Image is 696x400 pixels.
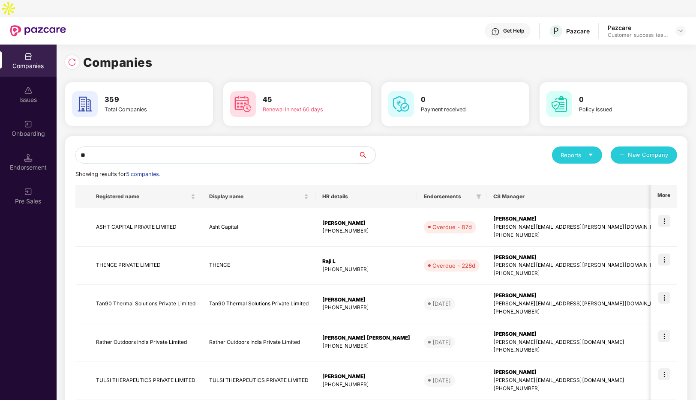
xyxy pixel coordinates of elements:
[24,188,33,196] img: svg+xml;base64,PHN2ZyB3aWR0aD0iMjAiIGhlaWdodD0iMjAiIHZpZXdCb3g9IjAgMCAyMCAyMCIgZmlsbD0ibm9uZSIgeG...
[658,254,670,266] img: icon
[432,299,451,308] div: [DATE]
[493,254,667,262] div: [PERSON_NAME]
[608,24,668,32] div: Pazcare
[493,308,667,316] div: [PHONE_NUMBER]
[658,330,670,342] img: icon
[561,151,594,159] div: Reports
[68,58,76,66] img: svg+xml;base64,PHN2ZyBpZD0iUmVsb2FkLTMyeDMyIiB4bWxucz0iaHR0cDovL3d3dy53My5vcmcvMjAwMC9zdmciIHdpZH...
[493,300,667,308] div: [PERSON_NAME][EMAIL_ADDRESS][PERSON_NAME][DOMAIN_NAME]
[89,208,202,247] td: ASHT CAPITAL PRIVATE LIMITED
[202,285,315,323] td: Tan90 Thermal Solutions Private Limited
[493,231,667,239] div: [PHONE_NUMBER]
[432,223,472,231] div: Overdue - 87d
[388,91,414,117] img: svg+xml;base64,PHN2ZyB4bWxucz0iaHR0cDovL3d3dy53My5vcmcvMjAwMC9zdmciIHdpZHRoPSI2MCIgaGVpZ2h0PSI2MC...
[566,27,590,35] div: Pazcare
[202,361,315,400] td: TULSI THERAPEUTICS PRIVATE LIMITED
[315,185,417,208] th: HR details
[322,266,410,274] div: [PHONE_NUMBER]
[263,94,350,105] h3: 45
[579,105,666,114] div: Policy issued
[126,171,160,177] span: 5 companies.
[89,361,202,400] td: TULSI THERAPEUTICS PRIVATE LIMITED
[493,346,667,354] div: [PHONE_NUMBER]
[651,185,677,208] th: More
[322,227,410,235] div: [PHONE_NUMBER]
[209,193,302,200] span: Display name
[493,338,667,346] div: [PERSON_NAME][EMAIL_ADDRESS][DOMAIN_NAME]
[619,152,625,159] span: plus
[322,296,410,304] div: [PERSON_NAME]
[553,26,559,36] span: P
[474,191,483,202] span: filter
[588,152,594,158] span: caret-down
[105,94,192,105] h3: 359
[358,146,376,164] button: search
[493,368,667,376] div: [PERSON_NAME]
[546,91,572,117] img: svg+xml;base64,PHN2ZyB4bWxucz0iaHR0cDovL3d3dy53My5vcmcvMjAwMC9zdmciIHdpZHRoPSI2MCIgaGVpZ2h0PSI2MC...
[72,91,98,117] img: svg+xml;base64,PHN2ZyB4bWxucz0iaHR0cDovL3d3dy53My5vcmcvMjAwMC9zdmciIHdpZHRoPSI2MCIgaGVpZ2h0PSI2MC...
[491,27,500,36] img: svg+xml;base64,PHN2ZyBpZD0iSGVscC0zMngzMiIgeG1sbnM9Imh0dHA6Ly93d3cudzMub3JnLzIwMDAvc3ZnIiB3aWR0aD...
[322,373,410,381] div: [PERSON_NAME]
[493,292,667,300] div: [PERSON_NAME]
[677,27,684,34] img: svg+xml;base64,PHN2ZyBpZD0iRHJvcGRvd24tMzJ4MzIiIHhtbG5zPSJodHRwOi8vd3d3LnczLm9yZy8yMDAwL3N2ZyIgd2...
[202,208,315,247] td: Asht Capital
[202,185,315,208] th: Display name
[89,323,202,362] td: Rather Outdoors India Private Limited
[322,342,410,350] div: [PHONE_NUMBER]
[424,193,473,200] span: Endorsements
[322,304,410,312] div: [PHONE_NUMBER]
[24,86,33,95] img: svg+xml;base64,PHN2ZyBpZD0iSXNzdWVzX2Rpc2FibGVkIiB4bWxucz0iaHR0cDovL3d3dy53My5vcmcvMjAwMC9zdmciIH...
[10,25,66,36] img: New Pazcare Logo
[658,215,670,227] img: icon
[202,323,315,362] td: Rather Outdoors India Private Limited
[89,285,202,323] td: Tan90 Thermal Solutions Private Limited
[608,32,668,39] div: Customer_success_team_lead
[493,385,667,393] div: [PHONE_NUMBER]
[476,194,481,199] span: filter
[202,247,315,285] td: THENCE
[89,247,202,285] td: THENCE PRIVATE LIMITED
[75,171,160,177] span: Showing results for
[421,105,508,114] div: Payment received
[493,193,660,200] span: CS Manager
[105,105,192,114] div: Total Companies
[322,219,410,227] div: [PERSON_NAME]
[611,146,677,164] button: plusNew Company
[96,193,189,200] span: Registered name
[493,330,667,338] div: [PERSON_NAME]
[89,185,202,208] th: Registered name
[83,53,153,72] h1: Companies
[322,257,410,266] div: Raji L
[24,154,33,162] img: svg+xml;base64,PHN2ZyB3aWR0aD0iMTQuNSIgaGVpZ2h0PSIxNC41IiB2aWV3Qm94PSIwIDAgMTYgMTYiIGZpbGw9Im5vbm...
[658,292,670,304] img: icon
[493,223,667,231] div: [PERSON_NAME][EMAIL_ADDRESS][PERSON_NAME][DOMAIN_NAME]
[24,120,33,128] img: svg+xml;base64,PHN2ZyB3aWR0aD0iMjAiIGhlaWdodD0iMjAiIHZpZXdCb3g9IjAgMCAyMCAyMCIgZmlsbD0ibm9uZSIgeG...
[628,151,669,159] span: New Company
[503,27,524,34] div: Get Help
[322,381,410,389] div: [PHONE_NUMBER]
[432,338,451,346] div: [DATE]
[493,215,667,223] div: [PERSON_NAME]
[579,94,666,105] h3: 0
[658,368,670,380] img: icon
[432,261,475,270] div: Overdue - 228d
[358,152,375,158] span: search
[421,94,508,105] h3: 0
[493,269,667,278] div: [PHONE_NUMBER]
[263,105,350,114] div: Renewal in next 60 days
[493,376,667,385] div: [PERSON_NAME][EMAIL_ADDRESS][DOMAIN_NAME]
[493,261,667,269] div: [PERSON_NAME][EMAIL_ADDRESS][PERSON_NAME][DOMAIN_NAME]
[24,52,33,61] img: svg+xml;base64,PHN2ZyBpZD0iQ29tcGFuaWVzIiB4bWxucz0iaHR0cDovL3d3dy53My5vcmcvMjAwMC9zdmciIHdpZHRoPS...
[432,376,451,385] div: [DATE]
[230,91,256,117] img: svg+xml;base64,PHN2ZyB4bWxucz0iaHR0cDovL3d3dy53My5vcmcvMjAwMC9zdmciIHdpZHRoPSI2MCIgaGVpZ2h0PSI2MC...
[322,334,410,342] div: [PERSON_NAME] [PERSON_NAME]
